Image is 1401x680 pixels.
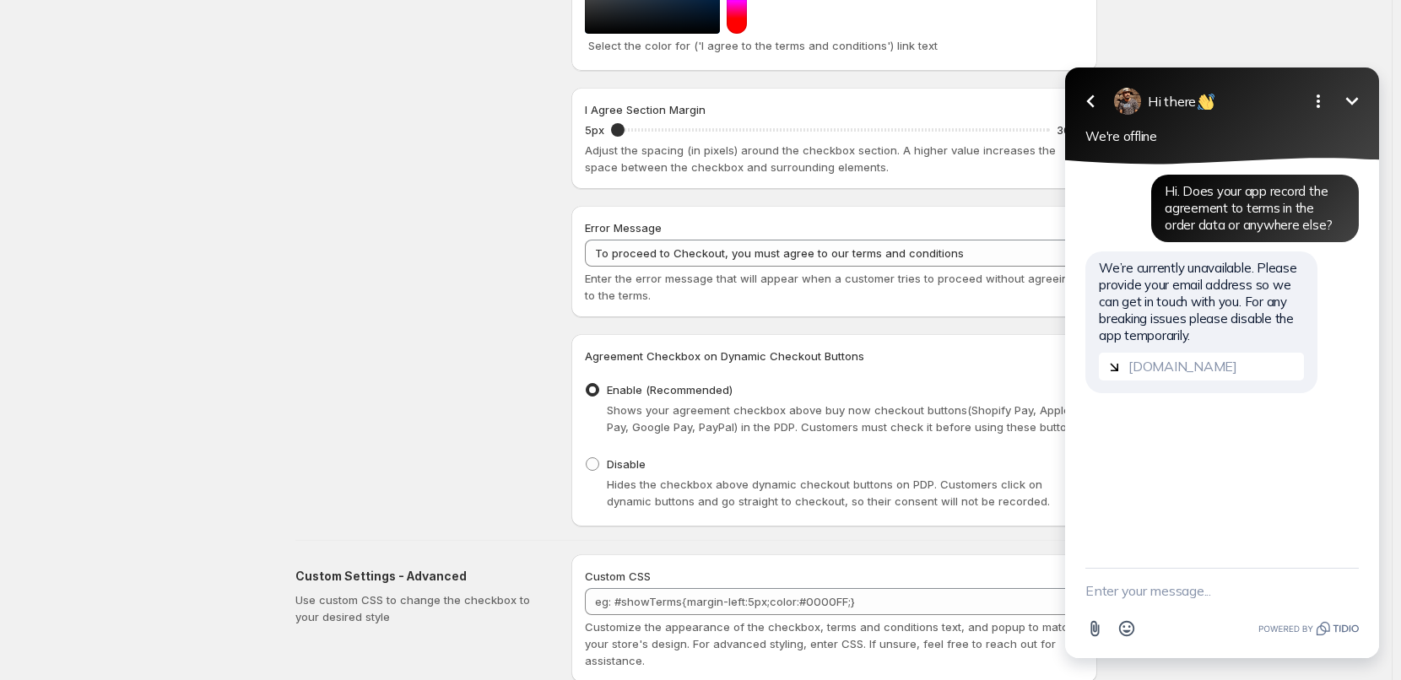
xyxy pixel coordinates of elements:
[585,221,662,235] span: Error Message
[585,103,706,116] span: I Agree Section Margin
[585,348,1084,364] h3: Agreement Checkbox on Dynamic Checkout Buttons
[585,569,651,583] span: Custom CSS
[607,403,1082,434] span: Shows your agreement checkbox above buy now checkout buttons(Shopify Pay, Apple Pay, Google Pay, ...
[585,143,1056,174] span: Adjust the spacing (in pixels) around the checkbox section. A higher value increases the space be...
[585,620,1075,667] span: Customize the appearance of the checkbox, terms and conditions text, and popup to match your stor...
[585,121,604,138] p: 5px
[607,383,733,397] span: Enable (Recommended)
[607,457,646,471] span: Disable
[295,568,544,585] h2: Custom Settings - Advanced
[1043,9,1401,680] iframe: Tidio Chat
[588,37,1080,54] p: Select the color for ('I agree to the terms and conditions') link text
[607,478,1050,508] span: Hides the checkbox above dynamic checkout buttons on PDP. Customers click on dynamic buttons and ...
[585,272,1075,302] span: Enter the error message that will appear when a customer tries to proceed without agreeing to the...
[295,591,544,625] p: Use custom CSS to change the checkbox to your desired style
